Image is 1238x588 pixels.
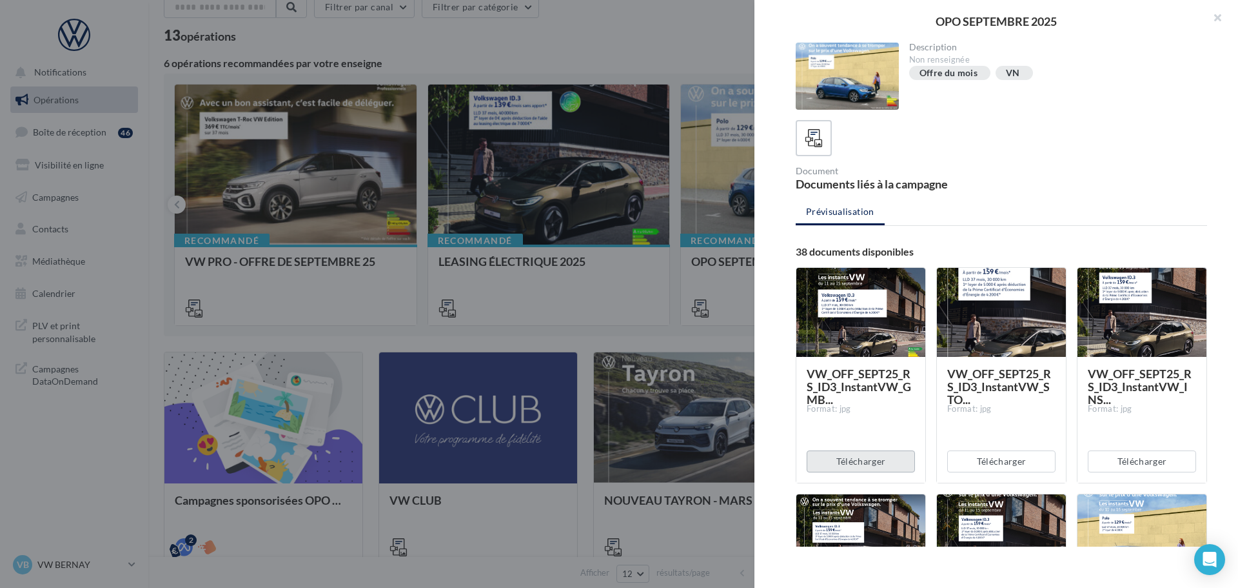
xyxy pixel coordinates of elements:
[1194,544,1225,575] div: Open Intercom Messenger
[947,367,1051,407] span: VW_OFF_SEPT25_RS_ID3_InstantVW_STO...
[1088,367,1192,407] span: VW_OFF_SEPT25_RS_ID3_InstantVW_INS...
[1088,451,1196,472] button: Télécharger
[919,68,978,78] div: Offre du mois
[796,178,996,190] div: Documents liés à la campagne
[796,247,1207,257] div: 38 documents disponibles
[909,43,1197,52] div: Description
[807,403,915,415] div: Format: jpg
[947,403,1056,415] div: Format: jpg
[796,167,996,176] div: Document
[1006,68,1020,78] div: VN
[909,54,1197,66] div: Non renseignée
[807,367,911,407] span: VW_OFF_SEPT25_RS_ID3_InstantVW_GMB...
[1088,403,1196,415] div: Format: jpg
[807,451,915,472] button: Télécharger
[775,15,1217,27] div: OPO SEPTEMBRE 2025
[947,451,1056,472] button: Télécharger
